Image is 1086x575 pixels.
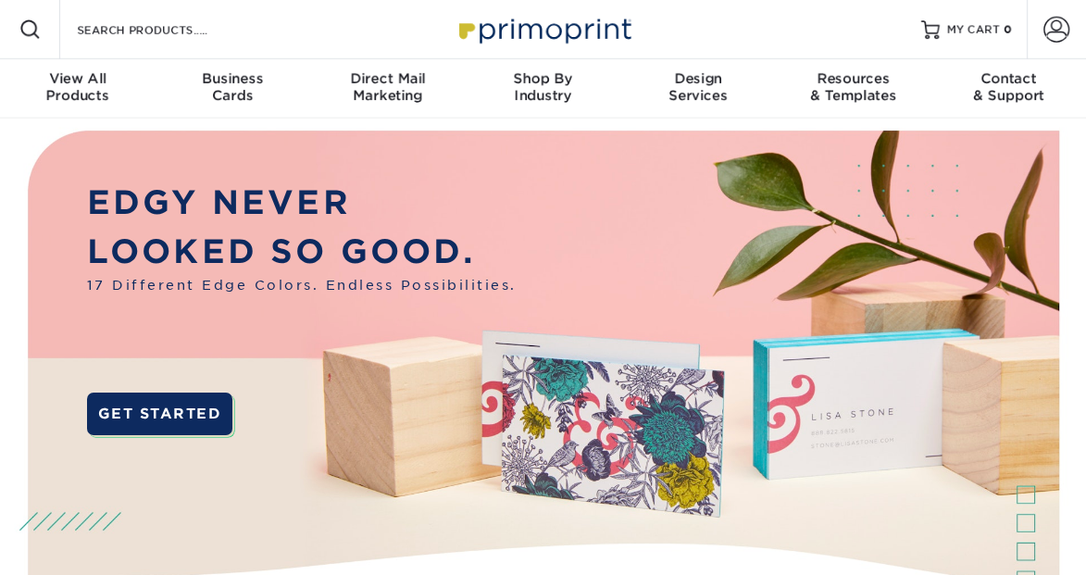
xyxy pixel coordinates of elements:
span: 17 Different Edge Colors. Endless Possibilities. [87,275,517,294]
span: Design [620,70,776,87]
a: Resources& Templates [776,59,931,119]
span: Direct Mail [310,70,466,87]
input: SEARCH PRODUCTS..... [75,19,256,41]
span: Resources [776,70,931,87]
div: & Support [930,70,1086,104]
a: Direct MailMarketing [310,59,466,119]
div: Marketing [310,70,466,104]
p: LOOKED SO GOOD. [87,227,517,276]
span: 0 [1004,23,1012,36]
div: & Templates [776,70,931,104]
img: Primoprint [451,9,636,49]
a: DesignServices [620,59,776,119]
span: Business [156,70,311,87]
div: Services [620,70,776,104]
a: Contact& Support [930,59,1086,119]
div: Industry [466,70,621,104]
p: EDGY NEVER [87,178,517,227]
div: Cards [156,70,311,104]
span: Shop By [466,70,621,87]
span: MY CART [947,22,1000,38]
span: Contact [930,70,1086,87]
a: Shop ByIndustry [466,59,621,119]
a: BusinessCards [156,59,311,119]
a: GET STARTED [87,393,232,435]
